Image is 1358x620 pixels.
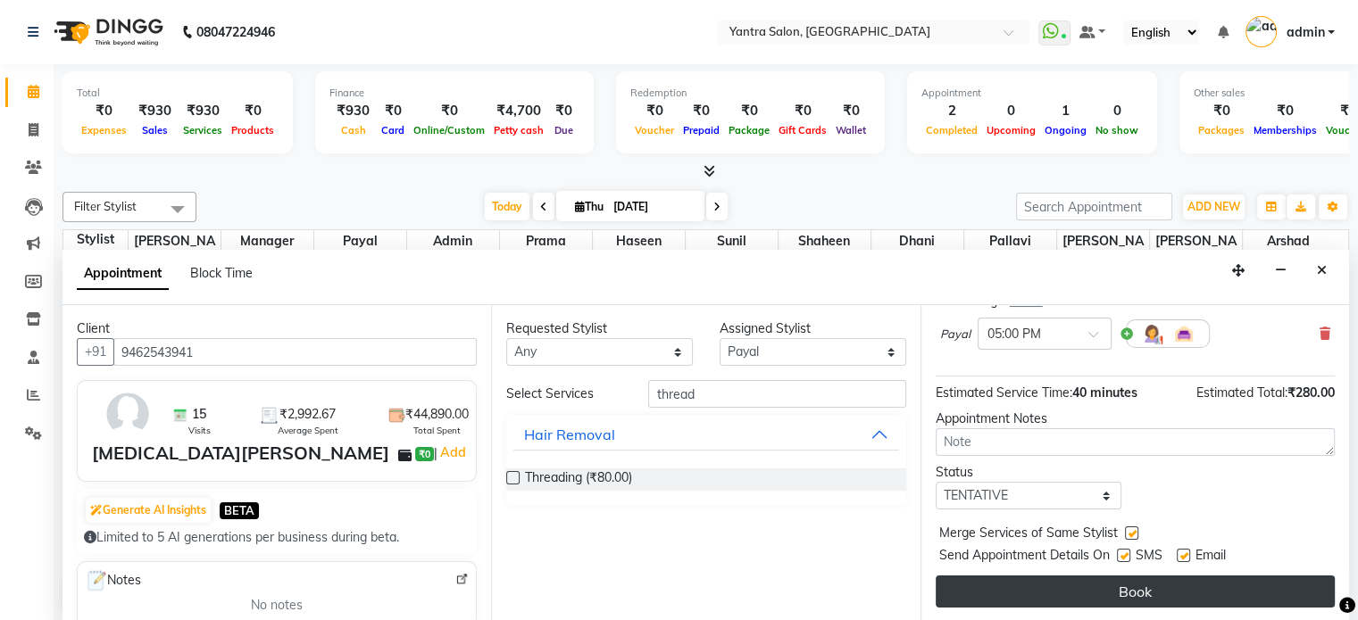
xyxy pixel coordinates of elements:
div: Client [77,319,477,338]
img: Interior.png [1173,323,1195,344]
div: 2 [921,101,982,121]
div: ₹930 [329,101,377,121]
div: Appointment [921,86,1143,101]
div: 1 [1040,101,1091,121]
div: Select Services [493,384,635,403]
div: Limited to 5 AI generations per business during beta. [84,528,470,547]
button: +91 [77,338,114,366]
span: Notes [85,569,141,592]
span: | [434,442,469,463]
input: Search by Name/Mobile/Email/Code [113,338,477,366]
span: BETA [220,502,259,519]
span: 15 [192,405,206,424]
div: ₹0 [831,101,871,121]
span: Threading (₹80.00) [525,468,632,491]
span: Shaheen [779,230,871,252]
div: 0 [982,101,1040,121]
img: logo [46,7,168,57]
span: Due [550,124,578,136]
span: admin [1286,23,1324,42]
button: ADD NEW [1183,194,1245,219]
a: Add [437,442,469,463]
span: Ongoing [1040,124,1091,136]
div: ₹930 [131,101,179,121]
span: Packages [1194,124,1249,136]
span: [PERSON_NAME] [1057,230,1149,271]
span: Online/Custom [409,124,489,136]
span: Average Spent [278,424,338,437]
span: Wallet [831,124,871,136]
div: Hair Removal [524,424,615,445]
span: Gift Cards [774,124,831,136]
span: Petty cash [489,124,548,136]
div: [MEDICAL_DATA][PERSON_NAME] [92,440,389,467]
div: ₹0 [227,101,279,121]
div: ₹0 [724,101,774,121]
div: ₹0 [409,101,489,121]
span: [PERSON_NAME] [129,230,221,271]
span: Visits [188,424,211,437]
span: Merge Services of Same Stylist [939,524,1118,546]
span: ₹44,890.00 [405,405,469,424]
span: No notes [251,596,303,615]
div: Redemption [630,86,871,101]
span: Appointment [77,258,169,290]
div: ₹0 [548,101,579,121]
span: Prepaid [679,124,724,136]
span: No show [1091,124,1143,136]
span: ₹0 [415,447,434,461]
div: Appointment Notes [936,409,1335,428]
div: Finance [329,86,579,101]
span: Pallavi [964,230,1056,252]
span: ₹280.00 [1287,384,1335,401]
span: Products [227,124,279,136]
span: Dhani [871,230,963,252]
div: Stylist [63,230,128,249]
span: Email [1196,546,1226,568]
div: ₹0 [774,101,831,121]
span: Memberships [1249,124,1321,136]
span: Voucher [630,124,679,136]
span: Package [724,124,774,136]
span: Services [179,124,227,136]
div: ₹0 [1249,101,1321,121]
img: Hairdresser.png [1141,323,1162,344]
span: ₹2,992.67 [279,405,336,424]
span: Expenses [77,124,131,136]
input: Search Appointment [1016,193,1172,220]
div: ₹930 [179,101,227,121]
span: Arshad [1243,230,1336,252]
span: Today [485,193,529,220]
button: Generate AI Insights [86,498,211,523]
span: ADD NEW [1187,200,1240,213]
div: ₹0 [679,101,724,121]
div: ₹0 [377,101,409,121]
span: Sunil [686,230,778,252]
div: Total [77,86,279,101]
span: SMS [1136,546,1162,568]
span: Cash [337,124,371,136]
button: Close [1309,257,1335,285]
span: Prama [500,230,592,252]
img: admin [1246,16,1277,47]
img: avatar [102,388,154,440]
span: Estimated Total: [1196,384,1287,401]
span: [PERSON_NAME] [1150,230,1242,271]
span: Filter Stylist [74,199,137,213]
span: Upcoming [982,124,1040,136]
div: ₹4,700 [489,101,548,121]
div: Requested Stylist [506,319,693,338]
span: Sales [137,124,172,136]
div: Status [936,463,1122,482]
span: Haseen [593,230,685,252]
b: 08047224946 [196,7,275,57]
button: Book [936,575,1335,608]
span: Total Spent [413,424,461,437]
div: ₹0 [77,101,131,121]
div: Assigned Stylist [720,319,906,338]
span: Send Appointment Details On [939,546,1110,568]
span: admin [407,230,499,252]
div: ₹0 [1194,101,1249,121]
span: Completed [921,124,982,136]
span: Card [377,124,409,136]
